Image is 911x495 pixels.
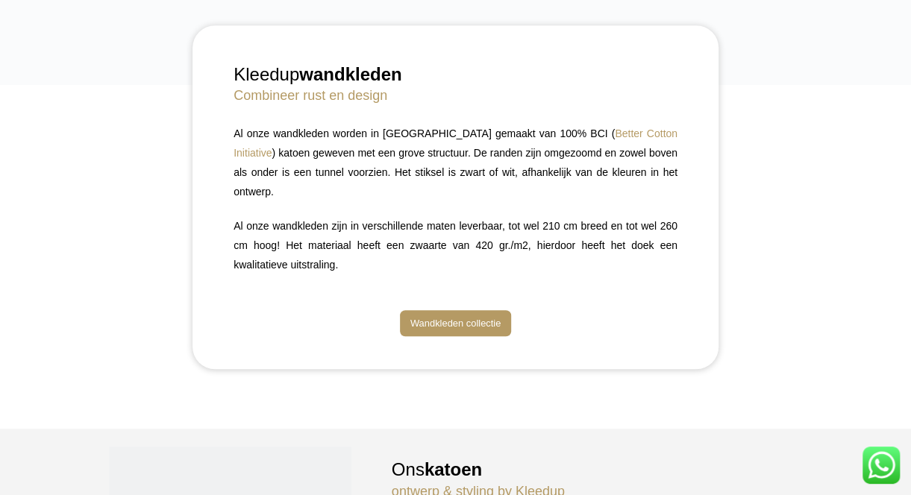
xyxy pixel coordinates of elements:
h2: Ons [392,457,820,482]
a: Wandkleden collectie [400,310,511,336]
p: Al onze wandkleden zijn in verschillende maten leverbaar, tot wel 210 cm breed en tot wel 260 cm ... [234,216,677,274]
span: Wandkleden collectie [410,318,501,329]
strong: katoen [425,459,482,479]
h2: Kleedup [234,62,677,87]
strong: wandkleden [299,64,401,84]
a: Better Cotton Initiative [234,127,677,159]
p: Al onze wandkleden worden in [GEOGRAPHIC_DATA] gemaakt van 100% BCI ( ) katoen geweven met een gr... [234,124,677,201]
h4: Combineer rust en design [234,86,677,105]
